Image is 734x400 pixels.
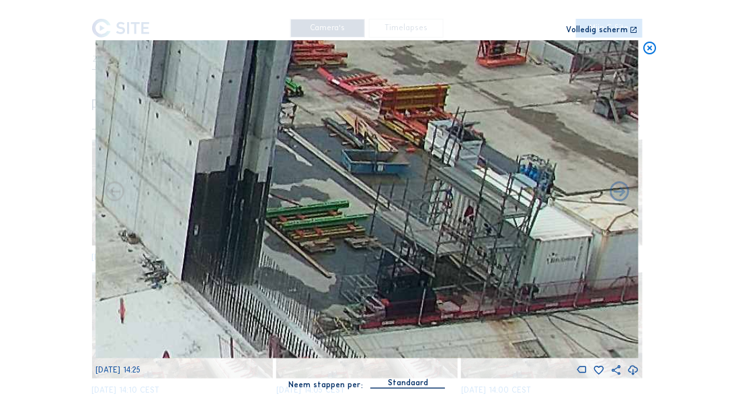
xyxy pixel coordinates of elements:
div: Neem stappen per: [288,381,363,389]
div: Volledig scherm [567,26,628,35]
i: Forward [103,181,126,205]
span: [DATE] 14:25 [95,365,140,374]
div: Standaard [388,377,428,389]
div: Standaard [370,377,445,388]
img: Image [95,40,639,358]
i: Back [608,181,631,205]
